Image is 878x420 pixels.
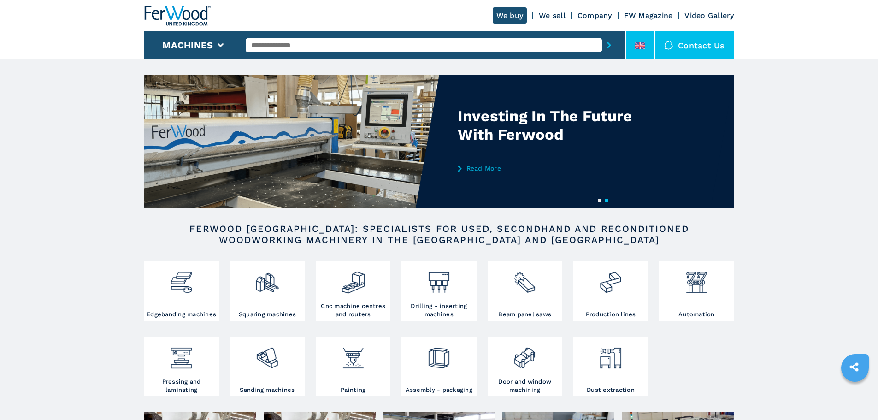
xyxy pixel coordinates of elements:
[458,165,638,172] a: Read More
[401,261,476,321] a: Drilling - inserting machines
[316,261,390,321] a: Cnc machine centres and routers
[174,223,705,245] h2: FERWOOD [GEOGRAPHIC_DATA]: SPECIALISTS FOR USED, SECONDHAND AND RECONDITIONED WOODWORKING MACHINE...
[573,337,648,396] a: Dust extraction
[602,35,616,56] button: submit-button
[239,310,296,319] h3: Squaring machines
[255,339,279,370] img: levigatrici_2.png
[488,337,562,396] a: Door and window machining
[341,263,365,295] img: centro_di_lavoro_cnc_2.png
[490,378,560,394] h3: Door and window machining
[427,263,451,295] img: foratrici_inseritrici_2.png
[598,339,623,370] img: aspirazione_1.png
[341,339,365,370] img: verniciatura_1.png
[493,7,527,24] a: We buy
[598,263,623,295] img: linee_di_produzione_2.png
[659,261,734,321] a: Automation
[843,355,866,379] a: sharethis
[577,11,612,20] a: Company
[147,310,216,319] h3: Edgebanding machines
[230,337,305,396] a: Sanding machines
[539,11,566,20] a: We sell
[624,11,673,20] a: FW Magazine
[605,199,608,202] button: 2
[488,261,562,321] a: Beam panel saws
[240,386,295,394] h3: Sanding machines
[318,302,388,319] h3: Cnc machine centres and routers
[255,263,279,295] img: squadratrici_2.png
[655,31,734,59] div: Contact us
[678,310,715,319] h3: Automation
[598,199,601,202] button: 1
[144,6,211,26] img: Ferwood
[147,378,217,394] h3: Pressing and laminating
[230,261,305,321] a: Squaring machines
[513,339,537,370] img: lavorazione_porte_finestre_2.png
[513,263,537,295] img: sezionatrici_2.png
[498,310,551,319] h3: Beam panel saws
[144,337,219,396] a: Pressing and laminating
[162,40,213,51] button: Machines
[404,302,474,319] h3: Drilling - inserting machines
[664,41,673,50] img: Contact us
[341,386,365,394] h3: Painting
[401,337,476,396] a: Assembly - packaging
[839,379,871,413] iframe: Chat
[684,11,734,20] a: Video Gallery
[169,339,194,370] img: pressa-strettoia.png
[587,386,635,394] h3: Dust extraction
[144,261,219,321] a: Edgebanding machines
[144,75,439,208] img: Investing In The Future With Ferwood
[573,261,648,321] a: Production lines
[684,263,709,295] img: automazione.png
[316,337,390,396] a: Painting
[169,263,194,295] img: bordatrici_1.png
[406,386,472,394] h3: Assembly - packaging
[427,339,451,370] img: montaggio_imballaggio_2.png
[586,310,636,319] h3: Production lines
